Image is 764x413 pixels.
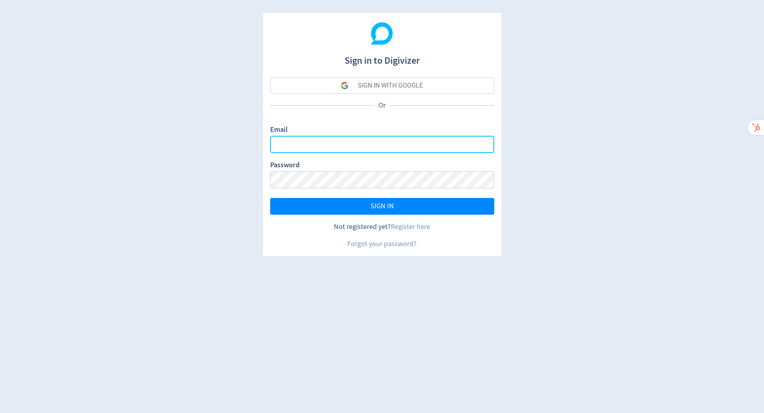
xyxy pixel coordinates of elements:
img: Digivizer Logo [371,22,393,45]
span: SIGN IN [370,203,394,210]
button: SIGN IN [270,198,494,215]
h1: Sign in to Digivizer [270,47,494,68]
a: Forgot your password? [347,239,417,249]
label: Password [270,160,300,171]
label: Email [270,125,288,136]
button: SIGN IN WITH GOOGLE [270,78,494,94]
a: Register here [391,222,430,231]
p: Or [374,100,390,110]
div: SIGN IN WITH GOOGLE [358,78,423,94]
div: Not registered yet? [270,222,494,232]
